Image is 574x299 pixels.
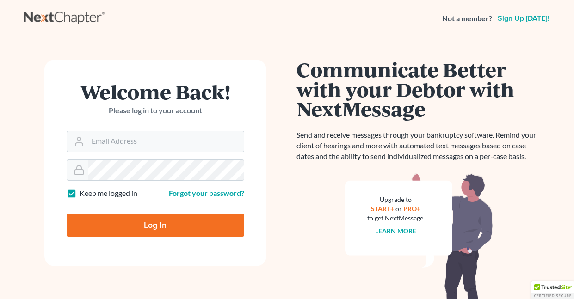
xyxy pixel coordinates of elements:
strong: Not a member? [442,13,492,24]
h1: Communicate Better with your Debtor with NextMessage [296,60,542,119]
input: Email Address [88,131,244,152]
a: START+ [371,205,394,213]
a: PRO+ [403,205,420,213]
p: Please log in to your account [67,105,244,116]
h1: Welcome Back! [67,82,244,102]
div: Upgrade to [367,195,425,204]
input: Log In [67,214,244,237]
a: Forgot your password? [169,189,244,197]
a: Learn more [375,227,416,235]
p: Send and receive messages through your bankruptcy software. Remind your client of hearings and mo... [296,130,542,162]
div: to get NextMessage. [367,214,425,223]
a: Sign up [DATE]! [496,15,551,22]
label: Keep me logged in [80,188,137,199]
span: or [395,205,402,213]
div: TrustedSite Certified [531,281,574,299]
